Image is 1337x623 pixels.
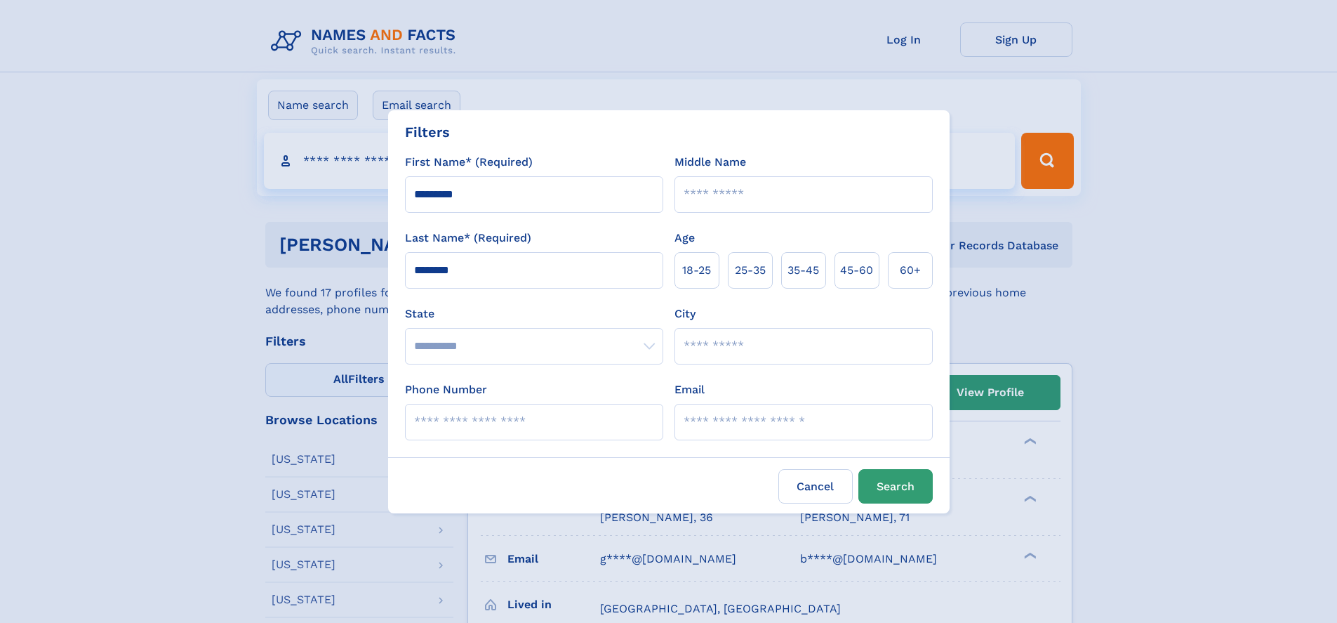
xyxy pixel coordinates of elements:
[405,381,487,398] label: Phone Number
[900,262,921,279] span: 60+
[787,262,819,279] span: 35‑45
[735,262,766,279] span: 25‑35
[674,381,705,398] label: Email
[405,154,533,171] label: First Name* (Required)
[840,262,873,279] span: 45‑60
[778,469,853,504] label: Cancel
[674,230,695,247] label: Age
[682,262,711,279] span: 18‑25
[674,154,746,171] label: Middle Name
[674,306,696,322] label: City
[405,122,450,143] div: Filters
[858,469,933,504] button: Search
[405,306,663,322] label: State
[405,230,531,247] label: Last Name* (Required)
